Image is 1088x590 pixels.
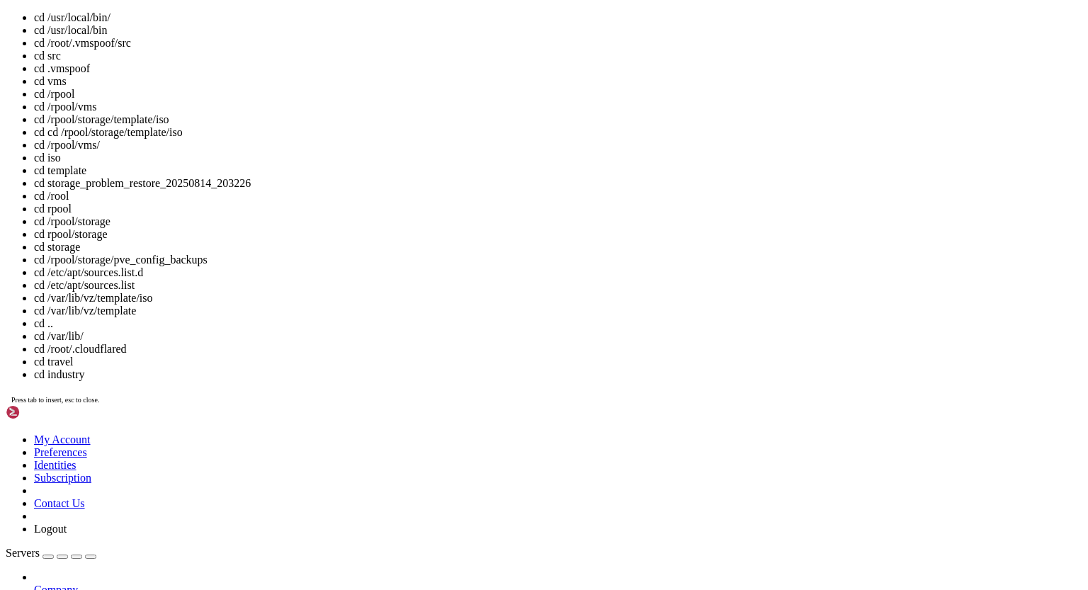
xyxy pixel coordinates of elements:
span: 配 [193,66,205,78]
li: cd template [34,164,1082,177]
span: 之 [76,210,88,222]
span: 备 [100,210,112,222]
span: 重 [130,451,142,463]
span: Press tab to insert, esc to close. [11,396,99,404]
span: 据 [112,30,124,42]
span: 数 [70,246,82,259]
x-row: ... [6,30,903,42]
span: 结 [118,150,130,162]
x-row: /rpool/storage/template/iso: 15 [6,403,903,415]
li: cd travel [34,356,1082,368]
span: 已 [93,246,106,259]
span: ✅ [28,126,40,138]
span: 的 [106,271,118,283]
span: 查 [106,391,118,403]
span: 。 [153,246,165,259]
x-row: rpool/storage 8.85G 785G 8.85G /rpool/storage [6,307,903,319]
x-row: /rpool/storage/snippets: 0 [6,427,903,439]
span: 状 [70,391,82,403]
span: 用 [23,391,35,403]
span: 户 [35,391,47,403]
span: 检 [94,391,106,403]
x-row: --> ... [6,150,903,162]
li: cd /usr/local/bin/ [34,11,1082,24]
span: 准 [310,162,322,174]
span: 据 [129,198,141,210]
span: 查 [105,66,117,78]
span: 被 [83,463,95,475]
span: 恢 [52,210,64,222]
span: 据 [171,210,183,222]
span: 成 [130,174,142,186]
span: 据 [81,114,93,126]
span: 在 [81,66,93,78]
li: cd /var/lib/vz/template [34,305,1082,317]
span: 证 [59,271,71,283]
span: 件 [140,78,152,90]
x-row: /rpool/storage/dump: 0 [6,415,903,427]
span: 失 [188,18,200,30]
span: 录 [106,150,118,162]
li: cd /rpool/vms/ [34,139,1082,152]
span: 检 [93,66,105,78]
span: 重 [274,162,286,174]
span: 清 [129,66,141,78]
span: 系 [23,451,35,463]
span: 录 [334,162,346,174]
span: 功 [142,174,154,186]
li: cd /var/lib/ [34,330,1082,343]
span: 因 [153,18,165,30]
li: cd /usr/local/bin [34,24,1082,37]
span: 核 [76,30,88,42]
span: 证 [64,30,76,42]
span: 正 [69,18,81,30]
x-row: rpool/vms_problem_restore_20250817_005758 96K 785G 96K /rpool/vms_problem_restore_20250817_005758 [6,331,903,343]
span: 集 [93,126,106,138]
span: 据 [112,42,124,54]
span: 用 [46,246,58,259]
li: cd vms [34,75,1082,88]
span: 已 [118,174,130,186]
x-row: rpool/vms_problem_restore_20250818_193812 0B 785G 96K /rpool/vms_problem_restore_20250818_193812 [6,355,903,367]
span: 留 [237,18,249,30]
span: 恢 [164,18,176,30]
span: 验 [47,271,59,283]
span: 户 [147,210,159,222]
span: 正 [28,162,40,174]
li: cd .. [34,317,1082,330]
span: 数 [52,222,64,234]
span: ✅ [28,246,40,259]
span: 复 [64,210,76,222]
span: 份 [252,66,264,78]
span: 重 [153,174,165,186]
span: 目 [59,150,71,162]
li: cd industry [34,368,1082,381]
span: 未 [28,42,40,54]
span: 步 [23,102,35,114]
a: Contact Us [34,497,85,509]
x-row: ... [6,210,903,222]
x-row: --> 3/6: ... [6,18,903,30]
span: 理 [141,18,153,30]
span: 在 [81,18,93,30]
li: cd /rpool/vms [34,101,1082,113]
li: cd .vmspoof [34,62,1082,75]
span: 已 [71,463,83,475]
x-row: --> 5/6: ZFS ... [6,102,903,114]
span: 在 [40,162,52,174]
span: 前 [88,210,100,222]
span: 件 [228,66,240,78]
span: 证 [81,102,93,114]
span: 时 [64,234,76,246]
span: 备 [152,78,164,90]
span: 用 [93,198,105,210]
span: 构 [106,174,118,186]
span: 验 [52,30,64,42]
li: cd /var/lib/vz/template/iso [34,292,1082,305]
span: 在 [40,210,52,222]
span: 骤 [35,198,47,210]
span: ✅ [6,451,18,463]
span: 发 [40,42,52,54]
span: 残 [225,18,237,30]
span: 骤 [35,66,47,78]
